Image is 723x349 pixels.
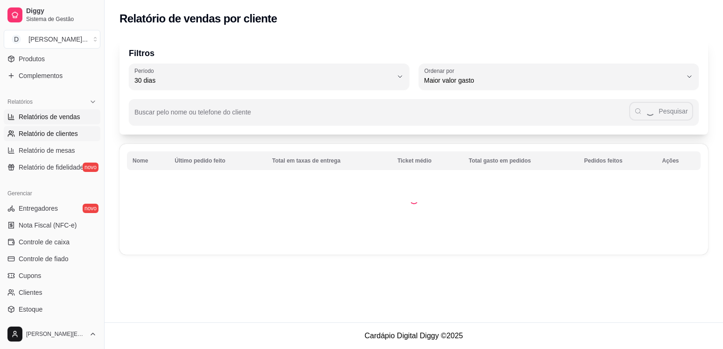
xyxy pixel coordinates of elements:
div: [PERSON_NAME] ... [28,35,88,44]
span: Complementos [19,71,63,80]
span: Controle de fiado [19,254,69,264]
a: Nota Fiscal (NFC-e) [4,218,100,233]
label: Ordenar por [424,67,457,75]
a: Controle de caixa [4,235,100,249]
h2: Relatório de vendas por cliente [119,11,277,26]
footer: Cardápio Digital Diggy © 2025 [105,322,723,349]
span: Estoque [19,305,42,314]
span: Relatório de fidelidade [19,163,84,172]
span: Relatórios de vendas [19,112,80,121]
a: Controle de fiado [4,251,100,266]
span: 30 dias [134,76,393,85]
span: Entregadores [19,204,58,213]
button: [PERSON_NAME][EMAIL_ADDRESS][DOMAIN_NAME] [4,323,100,345]
span: Relatórios [7,98,33,106]
a: Relatórios de vendas [4,109,100,124]
a: Clientes [4,285,100,300]
a: Complementos [4,68,100,83]
a: DiggySistema de Gestão [4,4,100,26]
span: Maior valor gasto [424,76,682,85]
a: Cupons [4,268,100,283]
span: Nota Fiscal (NFC-e) [19,221,77,230]
a: Relatório de clientes [4,126,100,141]
button: Ordenar porMaior valor gasto [419,64,699,90]
span: Sistema de Gestão [26,15,97,23]
a: Estoque [4,302,100,317]
a: Produtos [4,51,100,66]
a: Entregadoresnovo [4,201,100,216]
span: Diggy [26,7,97,15]
span: Cupons [19,271,41,280]
label: Período [134,67,157,75]
p: Filtros [129,47,699,60]
input: Buscar pelo nome ou telefone do cliente [134,111,629,121]
button: Período30 dias [129,64,409,90]
span: Relatório de clientes [19,129,78,138]
span: Produtos [19,54,45,64]
a: Relatório de fidelidadenovo [4,160,100,175]
a: Relatório de mesas [4,143,100,158]
div: Gerenciar [4,186,100,201]
a: Configurações [4,319,100,334]
span: [PERSON_NAME][EMAIL_ADDRESS][DOMAIN_NAME] [26,330,85,338]
span: D [12,35,21,44]
span: Controle de caixa [19,237,70,247]
button: Select a team [4,30,100,49]
span: Clientes [19,288,42,297]
div: Loading [409,195,419,204]
span: Relatório de mesas [19,146,75,155]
